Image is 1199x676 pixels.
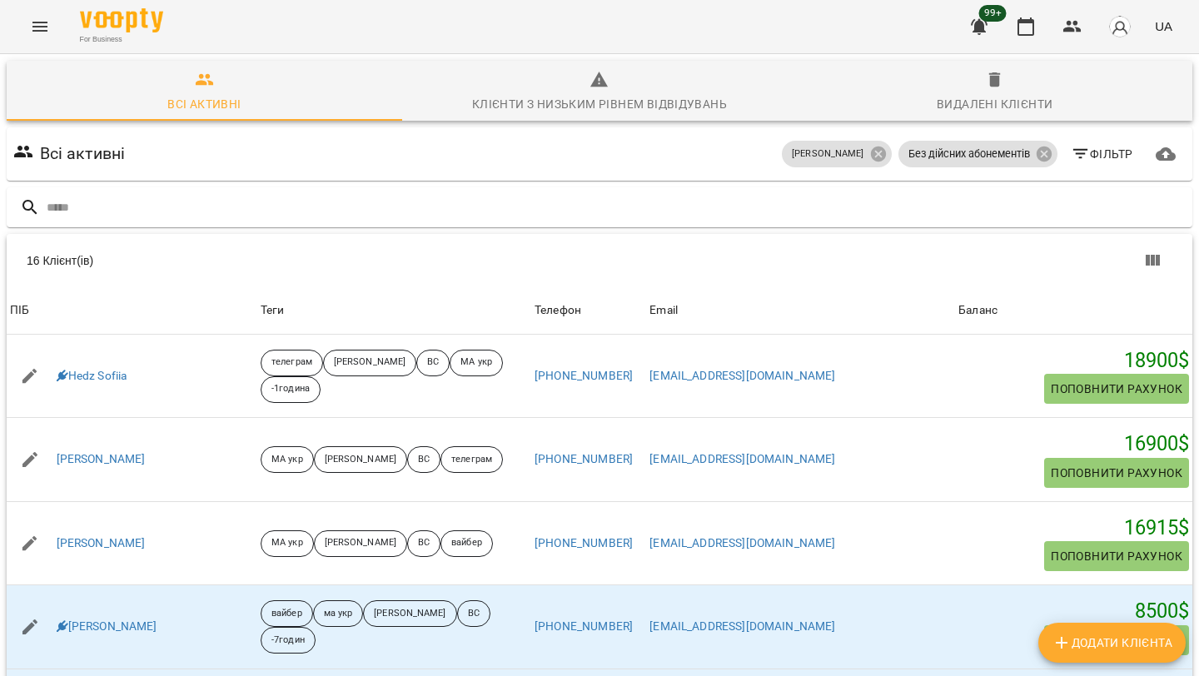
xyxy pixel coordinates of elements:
span: Email [649,301,952,321]
h5: 18900 $ [958,348,1189,374]
div: вайбер [261,600,313,627]
p: [PERSON_NAME] [792,147,863,162]
div: Клієнти з низьким рівнем відвідувань [472,94,727,114]
p: ВС [468,607,480,621]
div: Sort [958,301,998,321]
p: [PERSON_NAME] [325,536,396,550]
p: -7годин [271,634,305,648]
a: [EMAIL_ADDRESS][DOMAIN_NAME] [649,536,835,549]
img: avatar_s.png [1108,15,1132,38]
span: Поповнити рахунок [1051,463,1182,483]
span: Фільтр [1071,144,1133,164]
p: телеграм [451,453,492,467]
h5: 16900 $ [958,431,1189,457]
a: [EMAIL_ADDRESS][DOMAIN_NAME] [649,369,835,382]
p: ма укр [324,607,353,621]
p: МА укр [271,453,303,467]
p: [PERSON_NAME] [374,607,445,621]
span: UA [1155,17,1172,35]
div: -7годин [261,627,316,654]
div: Теги [261,301,528,321]
div: ПІБ [10,301,29,321]
span: Поповнити рахунок [1051,379,1182,399]
a: [PHONE_NUMBER] [535,536,633,549]
a: [PHONE_NUMBER] [535,369,633,382]
div: Sort [10,301,29,321]
button: Фільтр [1064,139,1140,169]
p: -1година [271,382,310,396]
p: ВС [418,453,430,467]
div: Баланс [958,301,998,321]
a: [PERSON_NAME] [57,619,157,635]
div: ВС [407,446,440,473]
img: Voopty Logo [80,8,163,32]
h6: Всі активні [40,141,126,167]
p: [PERSON_NAME] [325,453,396,467]
div: -1година [261,376,321,403]
p: [PERSON_NAME] [334,355,405,370]
div: МА укр [261,446,314,473]
div: ВС [416,350,450,376]
span: Додати клієнта [1052,633,1172,653]
div: Видалені клієнти [937,94,1052,114]
p: вайбер [451,536,482,550]
div: Всі активні [167,94,241,114]
a: [PHONE_NUMBER] [535,452,633,465]
span: Баланс [958,301,1189,321]
a: [PERSON_NAME] [57,451,146,468]
div: Email [649,301,678,321]
div: [PERSON_NAME] [323,350,416,376]
div: телеграм [261,350,323,376]
a: [EMAIL_ADDRESS][DOMAIN_NAME] [649,452,835,465]
a: [PERSON_NAME] [57,535,146,552]
p: МА укр [271,536,303,550]
div: вайбер [440,530,493,557]
button: Показати колонки [1132,241,1172,281]
div: 16 Клієнт(ів) [27,252,613,269]
div: Телефон [535,301,581,321]
span: For Business [80,34,163,45]
div: Без дійсних абонементів [898,141,1057,167]
div: [PERSON_NAME] [314,446,407,473]
div: ВС [407,530,440,557]
button: Menu [20,7,60,47]
div: ВС [457,600,490,627]
span: Телефон [535,301,643,321]
button: Додати клієнта [1038,623,1186,663]
div: Table Toolbar [7,234,1192,287]
p: МА укр [460,355,492,370]
span: ПІБ [10,301,254,321]
div: МА укр [261,530,314,557]
button: UA [1148,11,1179,42]
span: Без дійсних абонементів [898,147,1040,162]
div: МА укр [450,350,503,376]
h5: 8500 $ [958,599,1189,624]
span: Поповнити рахунок [1051,546,1182,566]
a: [PHONE_NUMBER] [535,619,633,633]
button: Поповнити рахунок [1044,374,1189,404]
div: [PERSON_NAME] [314,530,407,557]
div: [PERSON_NAME] [782,141,891,167]
div: телеграм [440,446,503,473]
p: ВС [418,536,430,550]
p: телеграм [271,355,312,370]
div: ма укр [313,600,364,627]
div: [PERSON_NAME] [363,600,456,627]
p: вайбер [271,607,302,621]
button: Поповнити рахунок [1044,458,1189,488]
p: ВС [427,355,439,370]
button: Поповнити рахунок [1044,541,1189,571]
h5: 16915 $ [958,515,1189,541]
span: 99+ [979,5,1007,22]
a: [EMAIL_ADDRESS][DOMAIN_NAME] [649,619,835,633]
a: Hedz Sofiia [57,368,127,385]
